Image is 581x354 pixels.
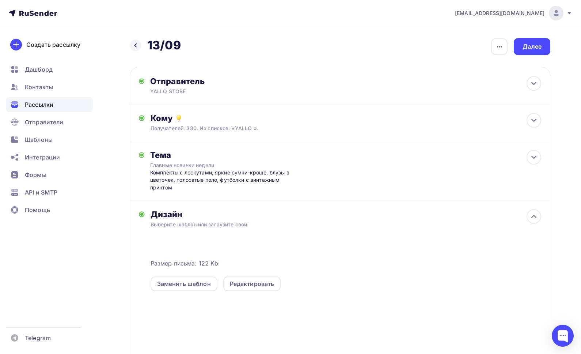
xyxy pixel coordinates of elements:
[25,118,64,127] span: Отправители
[150,169,295,191] div: Комплекты с лоскутами, яркие сумки-кроше, блузы в цветочек, полосатые поло, футболки с винтажным ...
[151,259,219,268] span: Размер письма: 122 Kb
[6,62,93,77] a: Дашборд
[25,83,53,91] span: Контакты
[6,97,93,112] a: Рассылки
[6,115,93,129] a: Отправители
[6,80,93,94] a: Контакты
[147,38,181,53] h2: 13/09
[25,206,50,214] span: Помощь
[25,334,51,342] span: Telegram
[455,6,572,20] a: [EMAIL_ADDRESS][DOMAIN_NAME]
[151,113,541,123] div: Кому
[25,188,57,197] span: API и SMTP
[6,132,93,147] a: Шаблоны
[150,162,280,169] div: Главные новинки недели
[25,153,60,162] span: Интеграции
[157,279,211,288] div: Заменить шаблон
[455,10,544,17] span: [EMAIL_ADDRESS][DOMAIN_NAME]
[25,170,46,179] span: Формы
[151,221,502,228] div: Выберите шаблон или загрузите свой
[6,167,93,182] a: Формы
[151,125,502,132] div: Получателей: 330. Из списков: «YALLO ».
[150,88,293,95] div: YALLO STORE
[230,279,274,288] div: Редактировать
[25,65,53,74] span: Дашборд
[150,76,308,86] div: Отправитель
[25,100,53,109] span: Рассылки
[26,40,80,49] div: Создать рассылку
[523,42,542,51] div: Далее
[150,150,295,160] div: Тема
[151,209,541,219] div: Дизайн
[25,135,53,144] span: Шаблоны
